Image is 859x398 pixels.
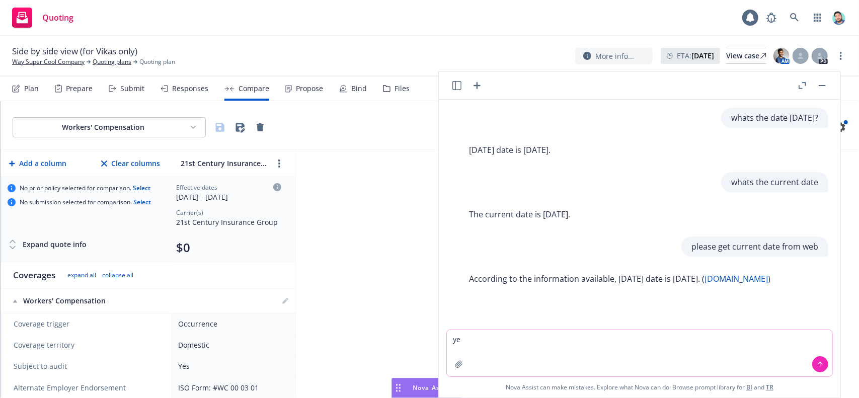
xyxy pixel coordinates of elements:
[469,208,570,220] p: The current date is [DATE].
[392,378,405,397] div: Drag to move
[773,48,790,64] img: photo
[392,378,461,398] button: Nova Assist
[831,10,847,26] img: photo
[139,57,175,66] span: Quoting plan
[595,51,634,61] span: More info...
[172,85,208,93] div: Responses
[447,330,832,376] textarea: yes
[13,296,162,306] div: Workers' Compensation
[766,383,773,391] a: TR
[7,153,68,174] button: Add a column
[178,382,285,393] div: ISO Form: #WC 00 03 01
[731,112,818,124] p: whats the date [DATE]?
[785,8,805,28] a: Search
[808,8,828,28] a: Switch app
[102,271,133,279] button: collapse all
[14,383,126,393] span: Alternate Employer Endorsement
[351,85,367,93] div: Bind
[273,157,285,170] a: more
[705,273,768,284] a: [DOMAIN_NAME]
[835,50,847,62] a: more
[21,122,185,132] div: Workers' Compensation
[99,153,162,174] button: Clear columns
[726,48,766,64] a: View case
[13,117,206,137] button: Workers' Compensation
[178,156,269,171] input: 21st Century Insurance Group
[469,144,551,156] p: [DATE] date is [DATE].
[178,319,285,329] div: Occurrence
[176,208,281,217] div: Carrier(s)
[575,48,653,64] button: More info...
[8,4,77,32] a: Quoting
[239,85,269,93] div: Compare
[24,85,39,93] div: Plan
[178,340,285,350] div: Domestic
[413,383,452,392] span: Nova Assist
[761,8,782,28] a: Report a Bug
[176,240,190,256] button: $0
[42,14,73,22] span: Quoting
[14,361,162,371] span: Subject to audit
[93,57,131,66] a: Quoting plans
[20,198,151,206] span: No submission selected for comparison.
[14,340,162,350] span: Coverage territory
[176,183,281,192] div: Effective dates
[395,85,410,93] div: Files
[279,295,291,307] a: editPencil
[746,383,752,391] a: BI
[67,271,96,279] button: expand all
[12,57,85,66] a: Way Super Cool Company
[66,85,93,93] div: Prepare
[178,361,285,371] div: Yes
[469,273,770,285] p: According to the information available, [DATE] date is [DATE]. ( )
[691,51,714,60] strong: [DATE]
[691,241,818,253] p: please get current date from web
[726,48,766,63] div: View case
[176,217,281,227] div: 21st Century Insurance Group
[731,176,818,188] p: whats the current date
[677,50,714,61] span: ETA :
[176,192,281,202] div: [DATE] - [DATE]
[176,183,281,202] div: Click to edit column carrier quote details
[20,184,150,192] span: No prior policy selected for comparison.
[296,85,323,93] div: Propose
[14,319,162,329] span: Coverage trigger
[120,85,144,93] div: Submit
[506,377,773,397] span: Nova Assist can make mistakes. Explore what Nova can do: Browse prompt library for and
[176,240,281,256] div: Total premium (click to edit billing info)
[13,269,55,281] div: Coverages
[12,45,137,57] span: Side by side view (for Vikas only)
[8,234,87,255] button: Expand quote info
